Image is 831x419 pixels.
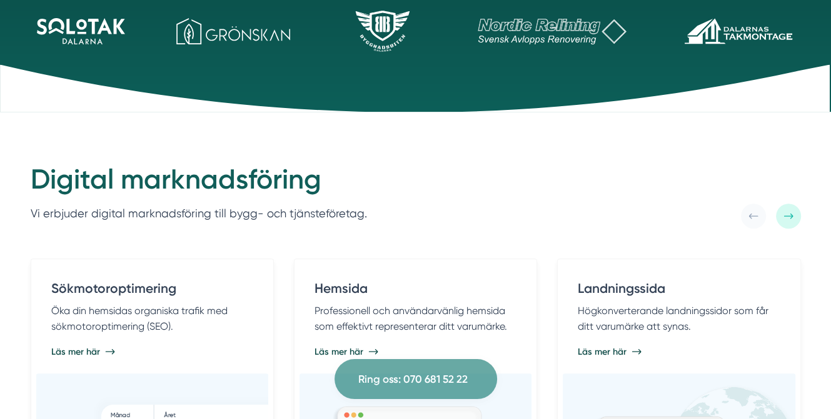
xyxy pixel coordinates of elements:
h4: Sökmotoroptimering [51,279,253,302]
h4: Landningssida [578,279,780,302]
span: Ring oss: 070 681 52 22 [358,371,468,388]
p: Vi erbjuder digital marknadsföring till bygg- och tjänsteföretag. [31,205,367,223]
a: Ring oss: 070 681 52 22 [335,359,497,399]
span: Läs mer här [578,345,627,358]
span: Läs mer här [315,345,363,358]
span: Läs mer här [51,345,100,358]
h2: Digital marknadsföring [31,162,367,204]
h4: Hemsida [315,279,516,302]
p: Öka din hemsidas organiska trafik med sökmotoroptimering (SEO). [51,303,253,335]
p: Högkonverterande landningssidor som får ditt varumärke att synas. [578,303,780,335]
p: Professionell och användarvänlig hemsida som effektivt representerar ditt varumärke. [315,303,516,335]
